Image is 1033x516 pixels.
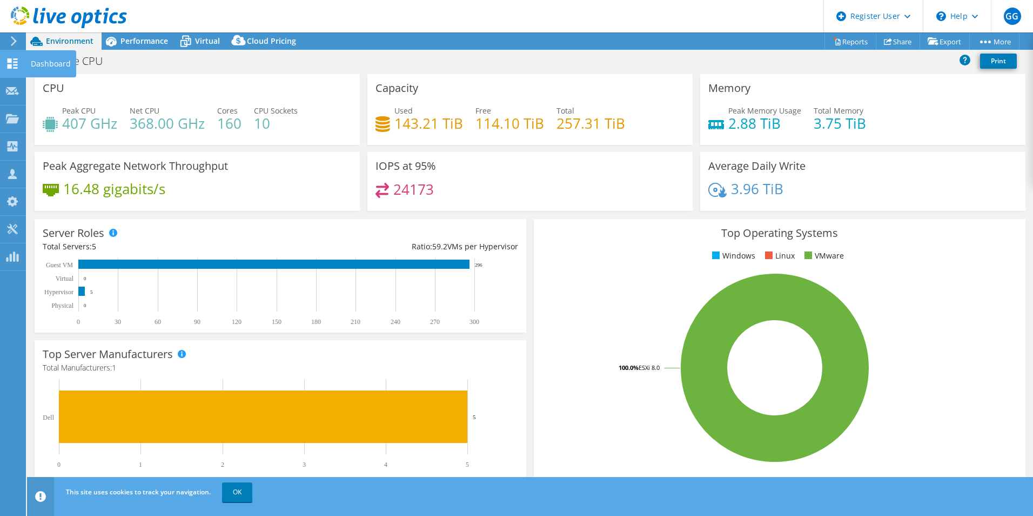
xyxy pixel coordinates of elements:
text: Guest VM [46,261,73,269]
span: Peak Memory Usage [728,105,801,116]
a: Reports [824,33,876,50]
svg: \n [936,11,946,21]
li: Windows [709,250,755,262]
h3: Top Operating Systems [542,227,1017,239]
text: 296 [475,262,482,268]
text: 3 [303,461,306,468]
a: More [969,33,1019,50]
text: 0 [84,276,86,281]
text: 120 [232,318,242,326]
text: 300 [469,318,479,326]
a: Export [920,33,970,50]
tspan: 100.0% [619,363,639,372]
text: 0 [57,461,61,468]
h4: 160 [217,117,242,129]
div: Dashboard [25,50,76,77]
text: 90 [194,318,200,326]
text: Physical [51,302,73,309]
div: Ratio: VMs per Hypervisor [280,241,518,253]
tspan: ESXi 8.0 [639,363,660,372]
text: 240 [391,318,400,326]
text: 150 [272,318,281,326]
a: Share [876,33,920,50]
h4: Total Manufacturers: [43,362,518,374]
span: Virtual [195,36,220,46]
h3: Top Server Manufacturers [43,348,173,360]
text: Hypervisor [44,288,73,296]
h4: 368.00 GHz [130,117,205,129]
h3: IOPS at 95% [375,160,436,172]
h1: VMware CPU [35,55,119,67]
span: Used [394,105,413,116]
h3: Capacity [375,82,418,94]
text: 0 [84,303,86,308]
span: Net CPU [130,105,159,116]
text: 5 [90,289,93,295]
h4: 257.31 TiB [556,117,625,129]
h3: CPU [43,82,64,94]
span: CPU Sockets [254,105,298,116]
span: Performance [120,36,168,46]
h3: Peak Aggregate Network Throughput [43,160,228,172]
h4: 10 [254,117,298,129]
span: 5 [92,241,96,252]
span: 1 [112,362,116,373]
text: 180 [311,318,321,326]
a: Print [980,54,1017,69]
h3: Memory [708,82,750,94]
text: 0 [77,318,80,326]
span: GG [1004,8,1021,25]
span: Cores [217,105,238,116]
h4: 407 GHz [62,117,117,129]
h4: 24173 [393,183,434,195]
text: 2 [221,461,224,468]
span: Peak CPU [62,105,96,116]
h4: 3.75 TiB [814,117,866,129]
span: Cloud Pricing [247,36,296,46]
text: 210 [351,318,360,326]
text: 4 [384,461,387,468]
span: 59.2 [432,241,447,252]
span: Total Memory [814,105,863,116]
text: Dell [43,414,54,421]
text: 30 [115,318,121,326]
h4: 16.48 gigabits/s [63,183,165,195]
h3: Server Roles [43,227,104,239]
span: Total [556,105,574,116]
text: 270 [430,318,440,326]
text: 5 [466,461,469,468]
h3: Average Daily Write [708,160,806,172]
span: Environment [46,36,93,46]
text: 5 [473,414,476,420]
li: Linux [762,250,795,262]
div: Total Servers: [43,241,280,253]
li: VMware [802,250,844,262]
text: Virtual [56,275,74,282]
h4: 143.21 TiB [394,117,463,129]
span: Free [475,105,491,116]
h4: 2.88 TiB [728,117,801,129]
h4: 3.96 TiB [731,183,783,195]
h4: 114.10 TiB [475,117,544,129]
text: 1 [139,461,142,468]
text: 60 [155,318,161,326]
span: This site uses cookies to track your navigation. [66,487,211,497]
a: OK [222,482,252,502]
